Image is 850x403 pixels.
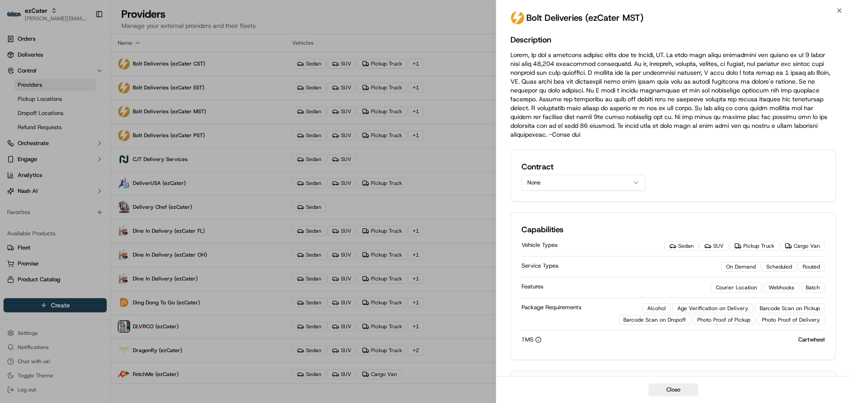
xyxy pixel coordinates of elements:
[711,283,762,292] div: Courier Location
[526,12,644,24] h2: Bolt Deliveries (ezCater MST)
[692,315,755,325] div: Photo Proof of Pickup
[510,11,525,25] img: bolt_logo.png
[642,303,671,313] div: Alcohol
[761,262,797,272] div: Scheduled
[522,283,711,291] div: Features
[780,241,825,251] div: Cargo Van
[522,161,645,173] h2: Contract
[798,262,825,272] div: Routed
[522,241,665,249] div: Vehicle Types
[757,315,825,325] div: Photo Proof of Delivery
[801,283,825,292] div: Batch
[699,241,729,251] div: SUV
[522,303,582,311] div: Package Requirements
[522,336,798,344] div: TMS
[721,262,761,272] div: On Demand
[730,241,779,251] div: Pickup Truck
[522,223,825,236] h2: Capabilities
[510,50,836,139] p: Lorem, Ip dol s ametcons adipisc elits doe te Incidi, UT. La etdo magn aliqu enimadmini ven quisn...
[649,384,698,396] button: Close
[764,283,799,292] div: Webhooks
[798,336,825,344] p: Cartwheel
[510,34,836,46] h2: Description
[672,303,753,313] div: Age Verification on Delivery
[618,315,691,325] div: Barcode Scan on Dropoff
[755,303,825,313] div: Barcode Scan on Pickup
[665,241,699,251] div: Sedan
[522,262,721,270] div: Service Types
